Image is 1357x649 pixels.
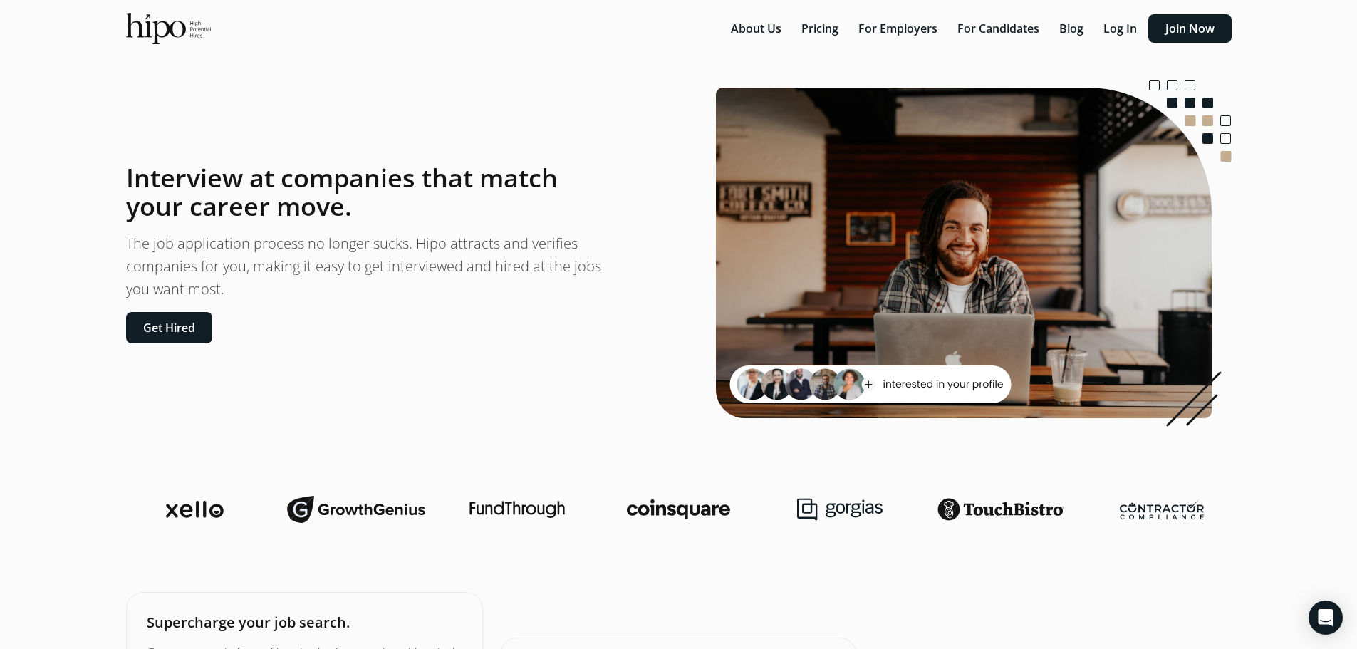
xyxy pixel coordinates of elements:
button: Get Hired [126,312,212,343]
button: Join Now [1148,14,1232,43]
img: contractor-compliance-logo [1120,499,1204,519]
button: About Us [722,14,790,43]
img: coinsquare-logo [627,499,729,519]
button: Pricing [793,14,847,43]
a: For Candidates [949,21,1051,36]
button: For Employers [850,14,946,43]
a: Join Now [1148,21,1232,36]
button: Blog [1051,14,1092,43]
a: Pricing [793,21,850,36]
img: fundthrough-logo [469,501,565,518]
h5: Supercharge your job search. [147,613,462,633]
div: Open Intercom Messenger [1309,601,1343,635]
img: gorgias-logo [797,498,883,521]
img: xello-logo [166,501,224,518]
p: The job application process no longer sucks. Hipo attracts and verifies companies for you, making... [126,232,605,301]
button: Log In [1095,14,1145,43]
button: For Candidates [949,14,1048,43]
img: growthgenius-logo [287,495,425,524]
img: landing-image [716,80,1232,427]
a: Log In [1095,21,1148,36]
a: For Employers [850,21,949,36]
h1: Interview at companies that match your career move. [126,164,605,221]
a: Blog [1051,21,1095,36]
img: official-logo [126,13,211,44]
img: touchbistro-logo [937,498,1064,521]
a: About Us [722,21,793,36]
